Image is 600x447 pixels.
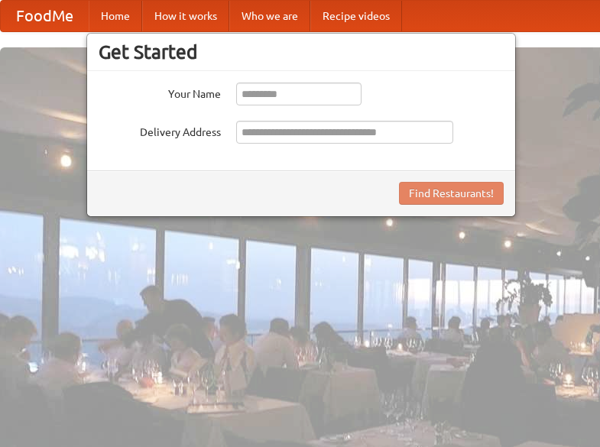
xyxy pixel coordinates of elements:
[99,40,504,63] h3: Get Started
[89,1,142,31] a: Home
[399,182,504,205] button: Find Restaurants!
[310,1,402,31] a: Recipe videos
[229,1,310,31] a: Who we are
[99,121,221,140] label: Delivery Address
[1,1,89,31] a: FoodMe
[99,83,221,102] label: Your Name
[142,1,229,31] a: How it works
